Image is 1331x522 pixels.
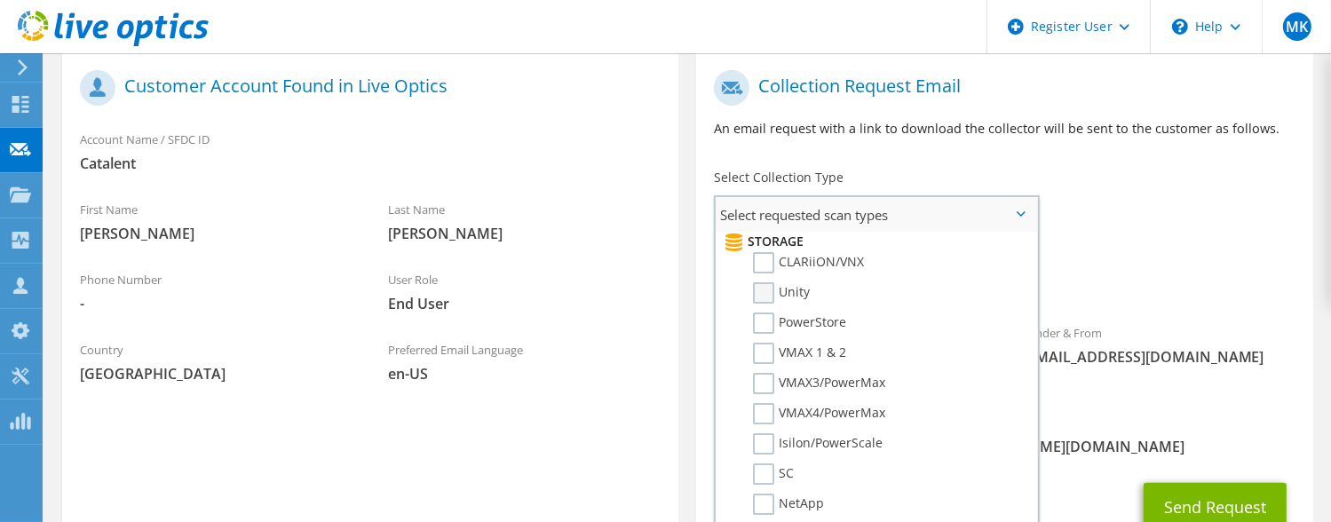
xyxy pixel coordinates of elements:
p: An email request with a link to download the collector will be sent to the customer as follows. [714,119,1295,138]
div: Preferred Email Language [370,331,678,392]
label: Isilon/PowerScale [753,433,883,455]
div: Requested Collections [696,240,1312,305]
label: VMAX3/PowerMax [753,373,885,394]
div: Last Name [370,191,678,252]
label: PowerStore [753,312,846,334]
span: [EMAIL_ADDRESS][DOMAIN_NAME] [1023,347,1295,367]
div: First Name [62,191,370,252]
label: NetApp [753,494,824,515]
label: Unity [753,282,810,304]
label: CLARiiON/VNX [753,252,864,273]
label: VMAX 1 & 2 [753,343,846,364]
svg: \n [1172,19,1188,35]
span: [PERSON_NAME] [388,224,661,243]
span: [PERSON_NAME] [80,224,353,243]
label: Select Collection Type [714,169,844,186]
span: en-US [388,364,661,384]
div: Account Name / SFDC ID [62,121,678,182]
h1: Customer Account Found in Live Optics [80,70,652,106]
span: Select requested scan types [716,197,1036,233]
span: MK [1283,12,1311,41]
label: SC [753,463,794,485]
h1: Collection Request Email [714,70,1286,106]
span: Catalent [80,154,661,173]
div: User Role [370,261,678,322]
div: Country [62,331,370,392]
span: [GEOGRAPHIC_DATA] [80,364,353,384]
div: Sender & From [1005,314,1313,376]
li: Storage [720,231,1027,252]
div: To [696,314,1004,395]
div: CC & Reply To [696,404,1312,465]
span: End User [388,294,661,313]
div: Phone Number [62,261,370,322]
label: VMAX4/PowerMax [753,403,885,424]
span: - [80,294,353,313]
